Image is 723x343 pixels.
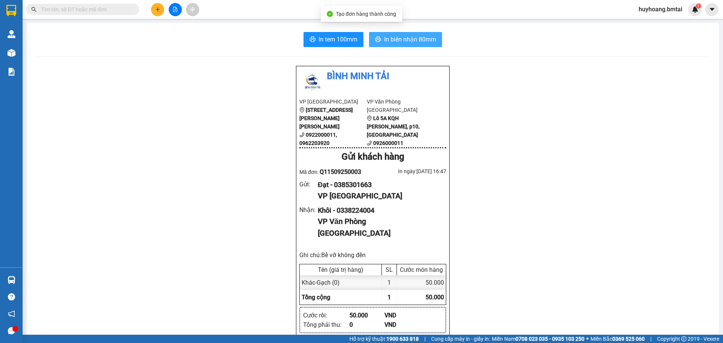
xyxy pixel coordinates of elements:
[299,132,337,146] b: 0922000011, 0962203920
[299,150,446,164] div: Gửi khách hàng
[319,35,357,44] span: In tem 100mm
[373,167,446,175] div: In ngày: [DATE] 16:47
[299,69,326,96] img: logo.jpg
[169,3,182,16] button: file-add
[384,320,419,329] div: VND
[369,32,442,47] button: printerIn biên nhận 80mm
[349,320,384,329] div: 0
[8,293,15,300] span: question-circle
[299,250,446,260] div: Ghi chú: Bể vỡ không đền
[8,49,15,57] img: warehouse-icon
[190,7,195,12] span: aim
[705,3,718,16] button: caret-down
[387,294,391,301] span: 1
[31,7,37,12] span: search
[697,3,700,9] span: 1
[8,30,15,38] img: warehouse-icon
[8,327,15,334] span: message
[397,275,446,290] div: 50.000
[299,205,318,215] div: Nhận :
[304,32,363,47] button: printerIn tem 100mm
[367,140,372,146] span: phone
[303,320,349,329] div: Tổng phải thu :
[386,336,419,342] strong: 1900 633 818
[299,98,367,106] li: VP [GEOGRAPHIC_DATA]
[336,11,396,17] span: Tạo đơn hàng thành công
[681,336,686,341] span: copyright
[384,35,436,44] span: In biên nhận 80mm
[299,107,305,113] span: environment
[399,266,444,273] div: Cước món hàng
[302,279,340,286] span: Khác - Gạch (0)
[299,167,373,177] div: Mã đơn:
[424,335,426,343] span: |
[8,276,15,284] img: warehouse-icon
[151,3,164,16] button: plus
[303,311,349,320] div: Cước rồi :
[612,336,645,342] strong: 0369 525 060
[318,190,440,202] div: VP [GEOGRAPHIC_DATA]
[41,5,130,14] input: Tìm tên, số ĐT hoặc mã đơn
[633,5,688,14] span: huyhoang.bmtai
[8,310,15,317] span: notification
[692,6,699,13] img: icon-new-feature
[349,311,384,320] div: 50.000
[696,3,701,9] sup: 1
[318,216,440,239] div: VP Văn Phòng [GEOGRAPHIC_DATA]
[384,266,395,273] div: SL
[310,36,316,43] span: printer
[373,140,403,146] b: 0926000011
[327,11,333,17] span: check-circle
[155,7,160,12] span: plus
[650,335,651,343] span: |
[318,180,440,190] div: Đạt - 0385301663
[709,6,715,13] span: caret-down
[302,294,330,301] span: Tổng cộng
[349,335,419,343] span: Hỗ trợ kỹ thuật:
[382,275,397,290] div: 1
[299,132,305,137] span: phone
[590,335,645,343] span: Miền Bắc
[426,294,444,301] span: 50.000
[186,3,199,16] button: aim
[320,168,361,175] span: Q11509250003
[6,5,16,16] img: logo-vxr
[318,205,440,216] div: Khôi - 0338224004
[586,337,589,340] span: ⚪️
[367,98,434,114] li: VP Văn Phòng [GEOGRAPHIC_DATA]
[302,266,380,273] div: Tên (giá trị hàng)
[431,335,490,343] span: Cung cấp máy in - giấy in:
[8,68,15,76] img: solution-icon
[516,336,584,342] strong: 0708 023 035 - 0935 103 250
[367,115,419,138] b: Lô 5A KQH [PERSON_NAME], p10, [GEOGRAPHIC_DATA]
[299,107,353,130] b: [STREET_ADDRESS][PERSON_NAME][PERSON_NAME]
[299,69,446,84] li: Bình Minh Tải
[299,180,318,189] div: Gửi :
[172,7,178,12] span: file-add
[375,36,381,43] span: printer
[384,311,419,320] div: VND
[492,335,584,343] span: Miền Nam
[367,116,372,121] span: environment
